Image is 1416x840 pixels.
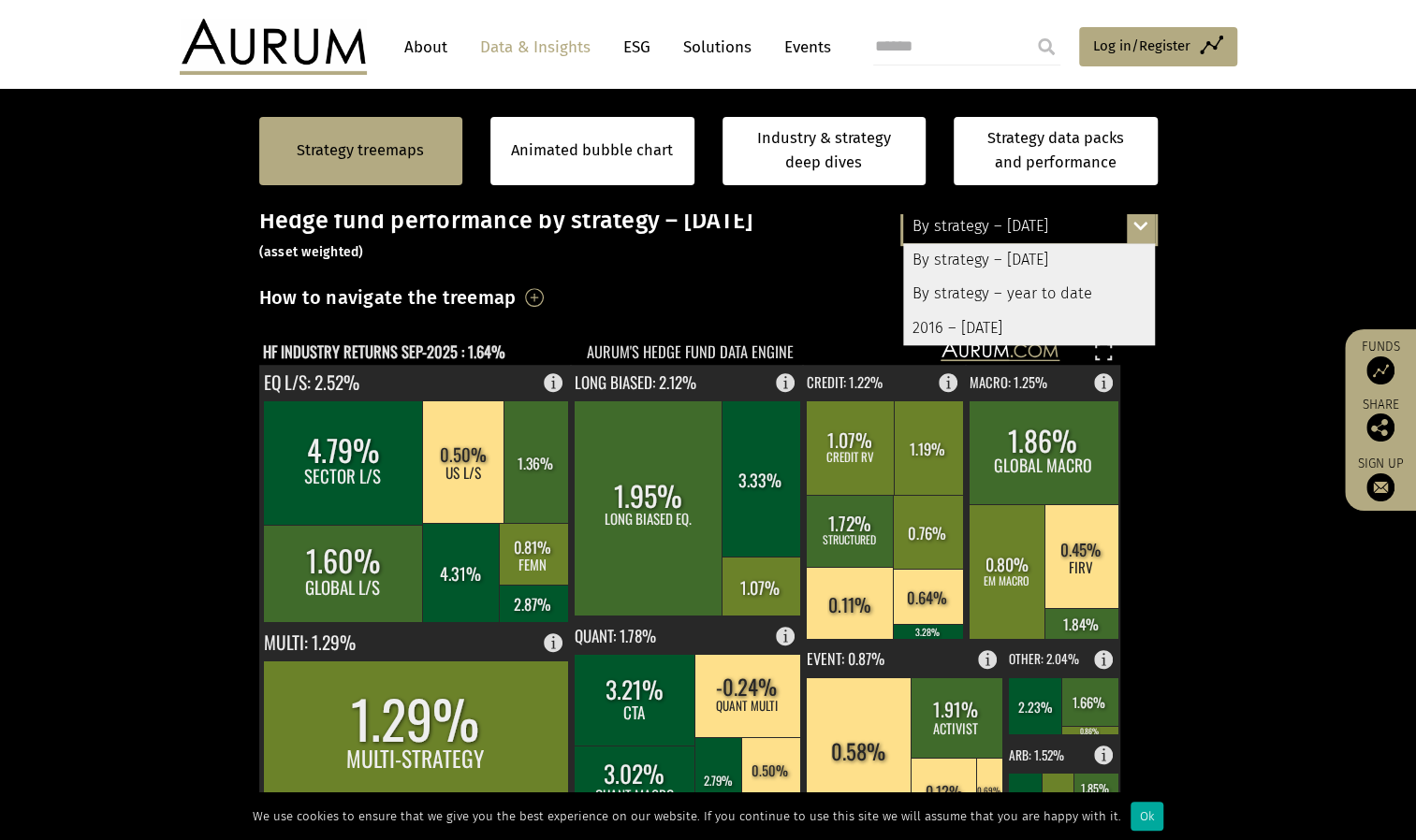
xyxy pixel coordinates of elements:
img: Access Funds [1366,356,1394,384]
a: Events [775,30,831,65]
a: Strategy data packs and performance [954,117,1158,185]
img: Aurum [180,19,367,75]
div: By strategy – year to date [903,277,1155,311]
a: Sign up [1354,456,1407,501]
div: By strategy – [DATE] [903,243,1155,277]
a: Industry & strategy deep dives [723,117,927,185]
div: Ok [1131,802,1163,831]
div: 2016 – [DATE] [903,311,1155,345]
a: Funds [1354,339,1407,384]
a: Data & Insights [471,30,600,65]
a: ESG [614,30,660,65]
img: Share this post [1366,413,1394,442]
a: About [395,30,457,65]
a: Strategy treemaps [297,138,424,163]
img: Sign up to our newsletter [1366,473,1394,501]
div: Share [1354,398,1407,442]
a: Animated bubble chart [511,138,673,163]
span: Log in/Register [1093,35,1190,57]
a: Solutions [674,30,761,65]
a: Log in/Register [1079,27,1237,66]
h3: Hedge fund performance by strategy – [DATE] [259,207,1158,263]
div: By strategy – [DATE] [903,210,1155,243]
h3: How to navigate the treemap [259,282,517,313]
small: (asset weighted) [259,244,364,260]
input: Submit [1028,28,1065,65]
